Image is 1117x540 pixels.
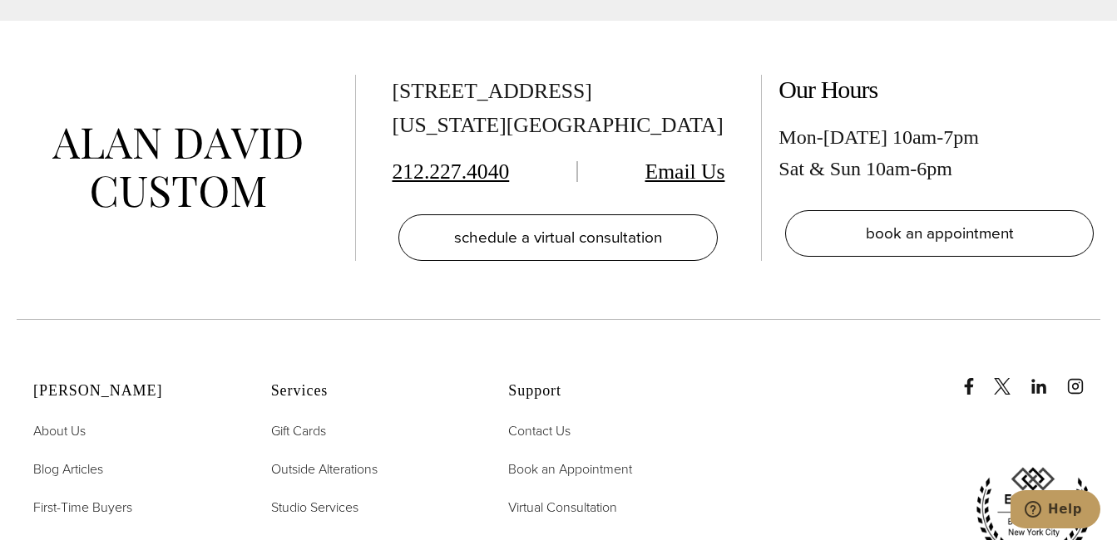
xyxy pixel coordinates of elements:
[33,382,230,400] h2: [PERSON_NAME]
[645,160,725,184] a: Email Us
[33,459,103,479] span: Blog Articles
[271,459,378,479] span: Outside Alterations
[994,361,1027,395] a: x/twitter
[508,459,632,480] a: Book an Appointment
[866,221,1014,245] span: book an appointment
[33,498,132,517] span: First-Time Buyers
[33,420,86,442] a: About Us
[271,498,358,517] span: Studio Services
[508,421,571,440] span: Contact Us
[508,498,617,517] span: Virtual Consultation
[392,160,509,184] a: 212.227.4040
[271,420,326,442] a: Gift Cards
[508,420,571,442] a: Contact Us
[33,459,103,480] a: Blog Articles
[508,459,632,479] span: Book an Appointment
[1031,361,1064,395] a: linkedin
[271,421,326,440] span: Gift Cards
[398,214,718,261] a: schedule a virtual consultation
[392,75,724,143] div: [STREET_ADDRESS] [US_STATE][GEOGRAPHIC_DATA]
[454,225,662,249] span: schedule a virtual consultation
[271,459,378,480] a: Outside Alterations
[778,121,1100,185] div: Mon-[DATE] 10am-7pm Sat & Sun 10am-6pm
[52,128,302,209] img: alan david custom
[778,75,1100,105] h2: Our Hours
[508,382,704,400] h2: Support
[785,210,1094,257] a: book an appointment
[271,497,358,518] a: Studio Services
[508,497,617,518] a: Virtual Consultation
[1011,490,1100,532] iframe: Opens a widget where you can chat to one of our agents
[33,497,132,518] a: First-Time Buyers
[271,382,467,400] h2: Services
[1067,361,1100,395] a: instagram
[33,421,86,440] span: About Us
[961,361,991,395] a: Facebook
